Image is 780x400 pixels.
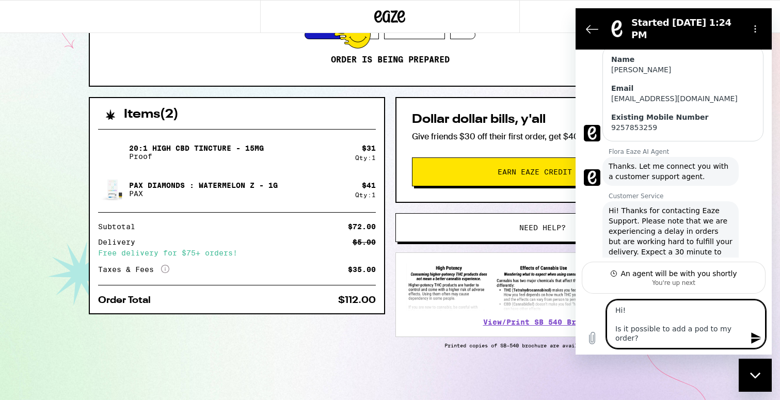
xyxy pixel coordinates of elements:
div: Subtotal [98,223,142,230]
h2: Dollar dollar bills, y'all [412,114,675,126]
p: Order is being prepared [331,55,450,65]
p: Proof [129,152,264,161]
h2: Items ( 2 ) [124,108,179,121]
div: Qty: 1 [355,191,376,198]
button: Need help? [395,213,690,242]
a: View/Print SB 540 Brochure [483,318,604,326]
iframe: Button to launch messaging window, conversation in progress [739,359,772,392]
span: Need help? [519,224,566,231]
div: Order Total [98,296,158,305]
iframe: Messaging window [576,8,772,355]
div: $5.00 [353,238,376,246]
div: $72.00 [348,223,376,230]
div: Taxes & Fees [98,265,169,274]
span: Earn Eaze Credit [498,168,572,175]
p: Pax Diamonds : Watermelon Z - 1g [129,181,278,189]
div: Delivery [98,238,142,246]
img: Pax Diamonds : Watermelon Z - 1g [98,175,127,204]
p: 20:1 High CBD Tincture - 15mg [129,144,264,152]
button: Earn Eaze Credit [412,157,675,186]
p: PAX [129,189,278,198]
div: $112.00 [338,296,376,305]
div: $35.00 [348,266,376,273]
div: $ 41 [362,181,376,189]
img: SB 540 Brochure preview [406,263,681,311]
div: Qty: 1 [355,154,376,161]
div: $ 31 [362,144,376,152]
div: Free delivery for $75+ orders! [98,249,376,257]
p: Printed copies of SB-540 brochure are available with your driver [395,342,692,348]
p: Give friends $30 off their first order, get $40 credit for yourself! [412,131,675,142]
img: 20:1 High CBD Tincture - 15mg [98,138,127,167]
